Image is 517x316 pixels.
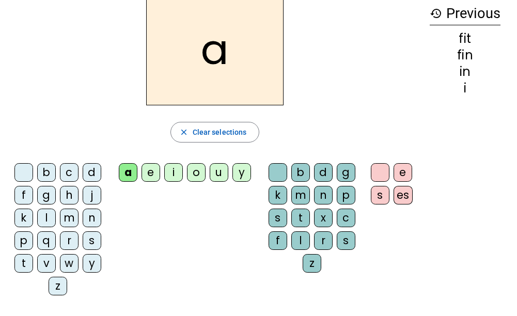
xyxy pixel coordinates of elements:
[394,186,413,204] div: es
[164,163,183,182] div: i
[430,49,500,61] div: fin
[14,231,33,250] div: p
[83,186,101,204] div: j
[337,163,355,182] div: g
[210,163,228,182] div: u
[291,163,310,182] div: b
[193,126,247,138] span: Clear selections
[314,231,333,250] div: r
[269,231,287,250] div: f
[60,231,79,250] div: r
[430,2,500,25] h3: Previous
[430,7,442,20] mat-icon: history
[37,254,56,273] div: v
[60,186,79,204] div: h
[394,163,412,182] div: e
[37,163,56,182] div: b
[142,163,160,182] div: e
[371,186,389,204] div: s
[60,254,79,273] div: w
[337,231,355,250] div: s
[314,163,333,182] div: d
[119,163,137,182] div: a
[269,186,287,204] div: k
[314,209,333,227] div: x
[83,209,101,227] div: n
[37,186,56,204] div: g
[291,186,310,204] div: m
[179,128,189,137] mat-icon: close
[314,186,333,204] div: n
[187,163,206,182] div: o
[37,209,56,227] div: l
[430,66,500,78] div: in
[337,209,355,227] div: c
[269,209,287,227] div: s
[83,254,101,273] div: y
[49,277,67,295] div: z
[291,231,310,250] div: l
[303,254,321,273] div: z
[37,231,56,250] div: q
[430,33,500,45] div: fit
[14,254,33,273] div: t
[291,209,310,227] div: t
[14,186,33,204] div: f
[83,231,101,250] div: s
[83,163,101,182] div: d
[337,186,355,204] div: p
[60,163,79,182] div: c
[60,209,79,227] div: m
[170,122,260,143] button: Clear selections
[14,209,33,227] div: k
[430,82,500,94] div: i
[232,163,251,182] div: y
